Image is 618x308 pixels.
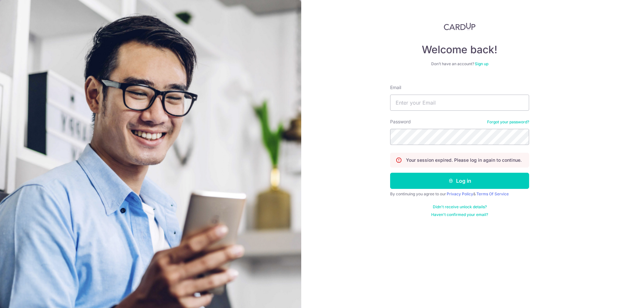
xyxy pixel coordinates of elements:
a: Forgot your password? [487,119,529,125]
a: Terms Of Service [476,191,509,196]
div: By continuing you agree to our & [390,191,529,197]
input: Enter your Email [390,95,529,111]
label: Password [390,118,411,125]
img: CardUp Logo [444,23,475,30]
a: Sign up [475,61,488,66]
a: Didn't receive unlock details? [433,204,487,210]
a: Haven't confirmed your email? [431,212,488,217]
div: Don’t have an account? [390,61,529,67]
label: Email [390,84,401,91]
button: Log in [390,173,529,189]
a: Privacy Policy [447,191,473,196]
h4: Welcome back! [390,43,529,56]
p: Your session expired. Please log in again to continue. [406,157,522,163]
